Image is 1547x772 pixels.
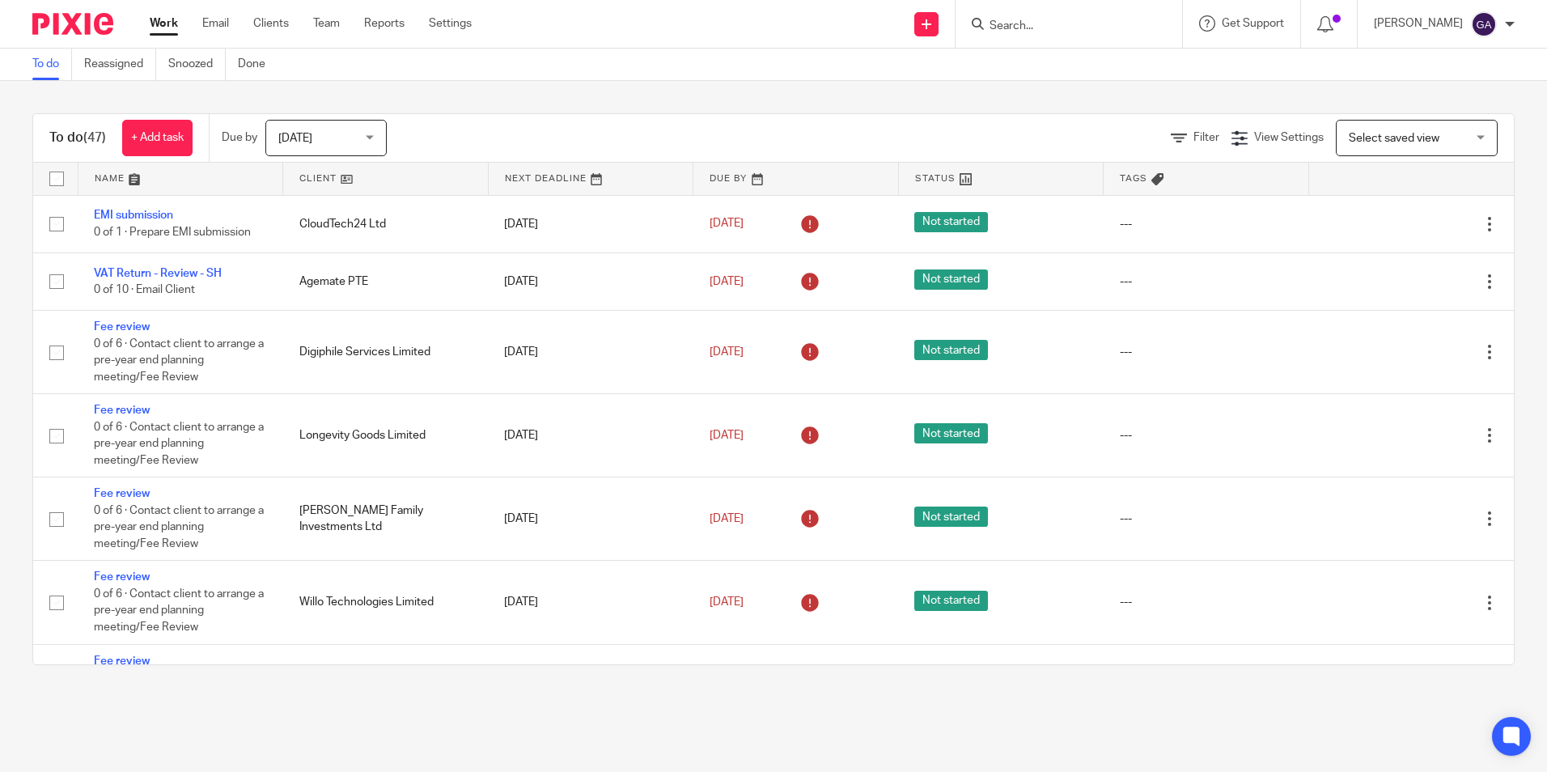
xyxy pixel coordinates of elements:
[283,561,489,644] td: Willo Technologies Limited
[1193,132,1219,143] span: Filter
[150,15,178,32] a: Work
[94,422,264,466] span: 0 of 6 · Contact client to arrange a pre-year end planning meeting/Fee Review
[84,49,156,80] a: Reassigned
[94,210,173,221] a: EMI submission
[710,513,744,524] span: [DATE]
[283,195,489,252] td: CloudTech24 Ltd
[32,13,113,35] img: Pixie
[283,311,489,394] td: Digiphile Services Limited
[283,644,489,727] td: [DATE] House Limited
[94,571,150,583] a: Fee review
[94,227,251,238] span: 0 of 1 · Prepare EMI submission
[914,591,988,611] span: Not started
[710,218,744,230] span: [DATE]
[710,346,744,358] span: [DATE]
[488,311,693,394] td: [DATE]
[488,477,693,561] td: [DATE]
[94,505,264,549] span: 0 of 6 · Contact client to arrange a pre-year end planning meeting/Fee Review
[253,15,289,32] a: Clients
[283,252,489,310] td: Agemate PTE
[94,488,150,499] a: Fee review
[1120,174,1147,183] span: Tags
[49,129,106,146] h1: To do
[1120,274,1293,290] div: ---
[988,19,1134,34] input: Search
[488,394,693,477] td: [DATE]
[1374,15,1463,32] p: [PERSON_NAME]
[710,596,744,608] span: [DATE]
[710,430,744,441] span: [DATE]
[313,15,340,32] a: Team
[238,49,278,80] a: Done
[1349,133,1439,144] span: Select saved view
[914,423,988,443] span: Not started
[429,15,472,32] a: Settings
[1471,11,1497,37] img: svg%3E
[488,252,693,310] td: [DATE]
[283,477,489,561] td: [PERSON_NAME] Family Investments Ltd
[914,269,988,290] span: Not started
[94,655,150,667] a: Fee review
[1120,594,1293,610] div: ---
[914,212,988,232] span: Not started
[488,195,693,252] td: [DATE]
[364,15,405,32] a: Reports
[202,15,229,32] a: Email
[488,644,693,727] td: [DATE]
[1222,18,1284,29] span: Get Support
[32,49,72,80] a: To do
[914,340,988,360] span: Not started
[168,49,226,80] a: Snoozed
[222,129,257,146] p: Due by
[1120,511,1293,527] div: ---
[488,561,693,644] td: [DATE]
[94,338,264,383] span: 0 of 6 · Contact client to arrange a pre-year end planning meeting/Fee Review
[283,394,489,477] td: Longevity Goods Limited
[1254,132,1324,143] span: View Settings
[1120,344,1293,360] div: ---
[278,133,312,144] span: [DATE]
[710,276,744,287] span: [DATE]
[1120,427,1293,443] div: ---
[914,507,988,527] span: Not started
[94,268,222,279] a: VAT Return - Review - SH
[94,284,195,295] span: 0 of 10 · Email Client
[94,321,150,333] a: Fee review
[1120,216,1293,232] div: ---
[122,120,193,156] a: + Add task
[94,588,264,633] span: 0 of 6 · Contact client to arrange a pre-year end planning meeting/Fee Review
[94,405,150,416] a: Fee review
[83,131,106,144] span: (47)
